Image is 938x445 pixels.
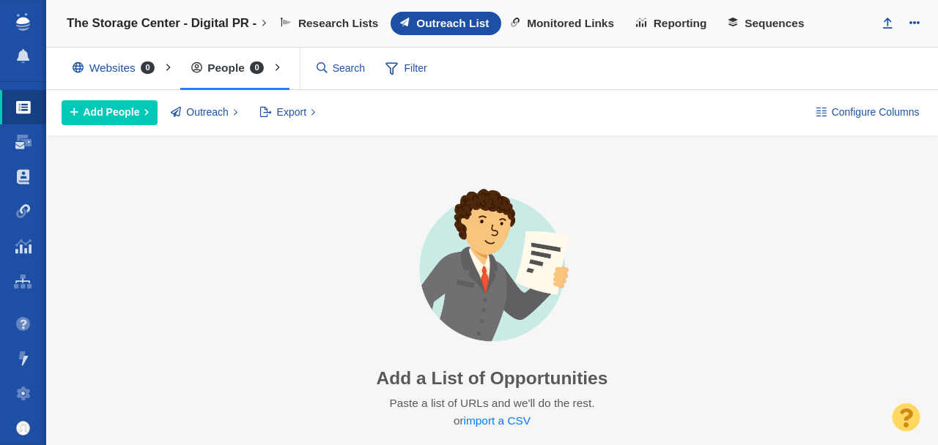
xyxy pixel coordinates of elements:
a: Outreach List [391,12,501,35]
span: Monitored Links [527,17,614,30]
p: Paste a list of URLs and we'll do the rest. or [388,394,596,430]
span: Research Lists [298,17,379,30]
a: Sequences [719,12,816,35]
a: Reporting [627,12,719,35]
input: Search [311,56,372,81]
span: Export [277,105,306,120]
h4: The Storage Center - Digital PR - [67,16,256,31]
button: Export [251,100,324,125]
span: Outreach [186,105,229,120]
span: Reporting [654,17,707,30]
a: import a CSV [464,414,531,427]
button: Add People [62,100,158,125]
img: default_avatar.png [16,421,31,435]
a: Monitored Links [501,12,627,35]
img: avatar-import-list.png [388,176,597,356]
span: Filter [377,55,436,83]
span: Sequences [745,17,804,30]
div: Websites [62,51,172,85]
button: Outreach [163,100,246,125]
img: buzzstream_logo_iconsimple.png [16,13,29,31]
h3: Add a List of Opportunities [377,367,608,389]
button: Configure Columns [808,100,928,125]
a: Research Lists [271,12,391,35]
span: 0 [141,61,155,74]
span: Add People [84,105,140,120]
span: Configure Columns [832,105,920,120]
span: Outreach List [416,17,489,30]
